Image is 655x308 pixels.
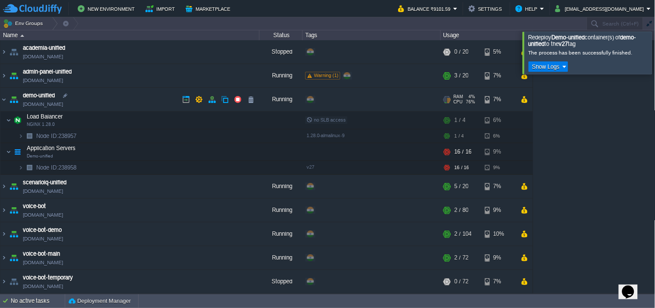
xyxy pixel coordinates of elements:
[35,164,78,171] a: Node ID:238958
[485,161,513,174] div: 9%
[23,129,35,143] img: AMDAwAAAACH5BAEAAAAALAAAAAABAAEAAAICRAEAOw==
[36,164,58,171] span: Node ID:
[485,112,513,129] div: 6%
[35,132,78,140] a: Node ID:238957
[146,3,178,14] button: Import
[69,297,131,305] button: Deployment Manager
[23,178,66,187] a: scenarioiq-unified
[26,113,64,120] a: Load BalancerNGINX 1.28.0
[455,199,468,222] div: 2 / 80
[455,175,468,198] div: 5 / 20
[455,270,468,293] div: 0 / 72
[455,40,468,64] div: 0 / 20
[485,129,513,143] div: 6%
[455,143,471,160] div: 16 / 16
[455,246,468,269] div: 2 / 72
[314,73,339,78] span: Warning (1)
[559,41,568,47] b: v27
[259,40,303,64] div: Stopped
[23,76,63,85] a: [DOMAIN_NAME]
[455,112,465,129] div: 1 / 4
[619,273,646,299] iframe: chat widget
[530,63,563,71] button: Show Logs
[454,99,463,105] span: CPU
[18,129,23,143] img: AMDAwAAAACH5BAEAAAAALAAAAAABAAEAAAICRAEAOw==
[35,132,78,140] span: 238957
[455,161,469,174] div: 16 / 16
[528,34,636,47] span: Redeploy container(s) of to the tag
[485,40,513,64] div: 5%
[8,246,20,269] img: AMDAwAAAACH5BAEAAAAALAAAAAABAAEAAAICRAEAOw==
[0,270,7,293] img: AMDAwAAAACH5BAEAAAAALAAAAAABAAEAAAICRAEAOw==
[11,294,65,308] div: No active tasks
[454,94,463,99] span: RAM
[23,187,63,196] a: [DOMAIN_NAME]
[485,88,513,111] div: 7%
[23,67,72,76] a: admin-panel-unified
[455,129,464,143] div: 1 / 4
[259,246,303,269] div: Running
[23,226,62,234] a: voice-bot-demo
[12,143,24,160] img: AMDAwAAAACH5BAEAAAAALAAAAAABAAEAAAICRAEAOw==
[0,199,7,222] img: AMDAwAAAACH5BAEAAAAALAAAAAABAAEAAAICRAEAOw==
[307,164,314,170] span: v27
[20,35,24,37] img: AMDAwAAAACH5BAEAAAAALAAAAAABAAEAAAICRAEAOw==
[307,117,346,122] span: no SLB access
[36,133,58,139] span: Node ID:
[23,202,46,211] a: voice-bot
[0,64,7,87] img: AMDAwAAAACH5BAEAAAAALAAAAAABAAEAAAICRAEAOw==
[455,222,471,246] div: 2 / 104
[23,100,63,109] a: [DOMAIN_NAME]
[23,273,73,282] a: voice-bot-temporary
[0,40,7,64] img: AMDAwAAAACH5BAEAAAAALAAAAAABAAEAAAICRAEAOw==
[26,113,64,120] span: Load Balancer
[35,164,78,171] span: 238958
[186,3,233,14] button: Marketplace
[6,112,11,129] img: AMDAwAAAACH5BAEAAAAALAAAAAABAAEAAAICRAEAOw==
[485,246,513,269] div: 9%
[0,246,7,269] img: AMDAwAAAACH5BAEAAAAALAAAAAABAAEAAAICRAEAOw==
[455,64,468,87] div: 3 / 20
[3,17,46,29] button: Env Groups
[485,199,513,222] div: 9%
[23,44,65,52] a: academia-unified
[528,49,650,56] div: The process has been successfully finished.
[468,3,505,14] button: Settings
[0,175,7,198] img: AMDAwAAAACH5BAEAAAAALAAAAAABAAEAAAICRAEAOw==
[485,222,513,246] div: 10%
[78,3,137,14] button: New Environment
[8,222,20,246] img: AMDAwAAAACH5BAEAAAAALAAAAAABAAEAAAICRAEAOw==
[8,270,20,293] img: AMDAwAAAACH5BAEAAAAALAAAAAABAAEAAAICRAEAOw==
[552,34,585,41] b: Demo-unified
[1,30,259,40] div: Name
[485,175,513,198] div: 7%
[259,270,303,293] div: Stopped
[260,30,302,40] div: Status
[6,143,11,160] img: AMDAwAAAACH5BAEAAAAALAAAAAABAAEAAAICRAEAOw==
[23,250,60,258] a: voice-bot-main
[8,40,20,64] img: AMDAwAAAACH5BAEAAAAALAAAAAABAAEAAAICRAEAOw==
[18,161,23,174] img: AMDAwAAAACH5BAEAAAAALAAAAAABAAEAAAICRAEAOw==
[398,3,453,14] button: Balance ₹9101.59
[23,234,63,243] a: [DOMAIN_NAME]
[485,64,513,87] div: 7%
[466,99,475,105] span: 76%
[8,199,20,222] img: AMDAwAAAACH5BAEAAAAALAAAAAABAAEAAAICRAEAOw==
[516,3,540,14] button: Help
[485,270,513,293] div: 7%
[23,282,63,291] a: [DOMAIN_NAME]
[27,122,55,127] span: NGINX 1.28.0
[467,94,475,99] span: 4%
[27,154,53,159] span: Demo-unified
[26,145,77,151] a: Application ServersDemo-unified
[12,112,24,129] img: AMDAwAAAACH5BAEAAAAALAAAAAABAAEAAAICRAEAOw==
[23,91,55,100] span: demo-unified
[3,3,62,14] img: CloudJiffy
